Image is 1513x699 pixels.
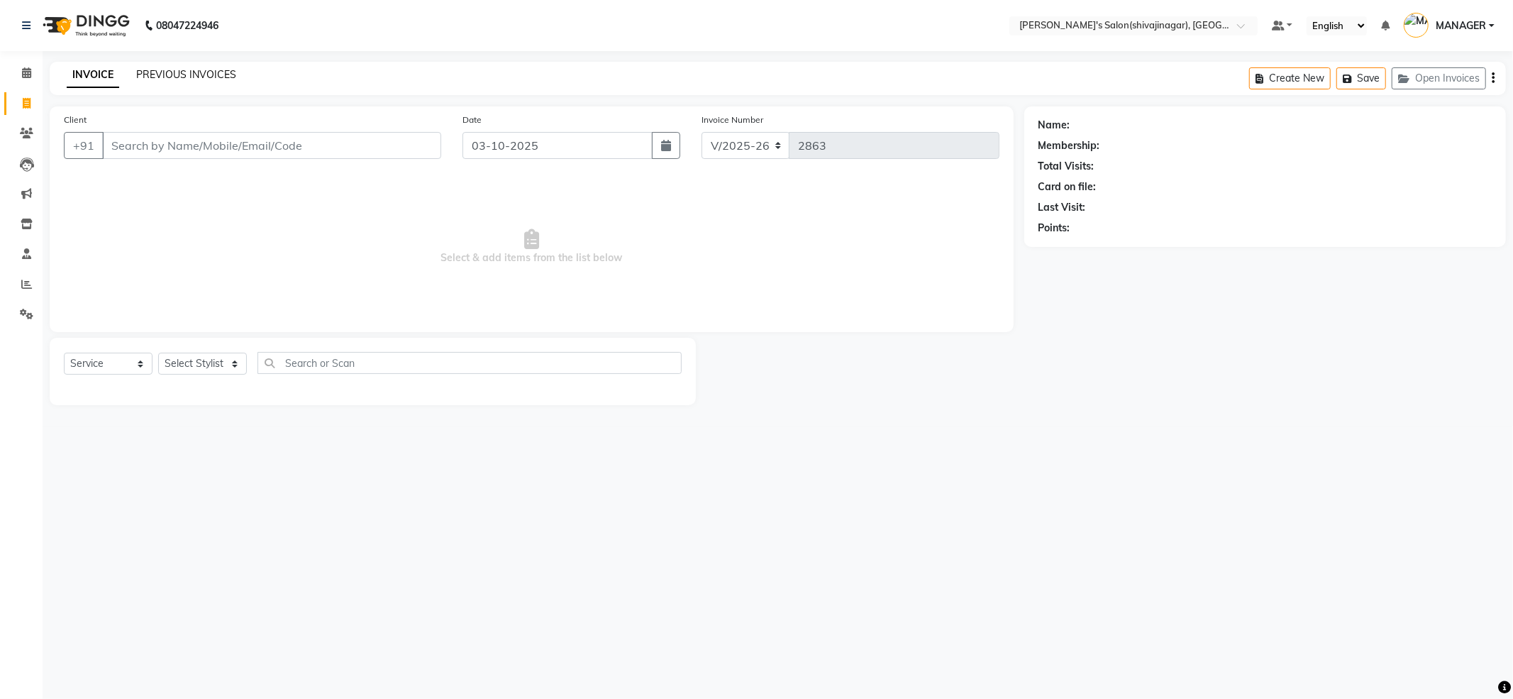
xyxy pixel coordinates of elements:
div: Points: [1038,221,1070,236]
div: Total Visits: [1038,159,1094,174]
input: Search by Name/Mobile/Email/Code [102,132,441,159]
a: INVOICE [67,62,119,88]
span: Select & add items from the list below [64,176,999,318]
button: +91 [64,132,104,159]
span: MANAGER [1436,18,1486,33]
div: Card on file: [1038,180,1097,194]
label: Invoice Number [702,114,763,126]
img: logo [36,6,133,45]
div: Membership: [1038,138,1100,153]
div: Name: [1038,118,1070,133]
button: Create New [1249,67,1331,89]
label: Client [64,114,87,126]
div: Last Visit: [1038,200,1086,215]
label: Date [462,114,482,126]
input: Search or Scan [257,352,682,374]
img: MANAGER [1404,13,1429,38]
b: 08047224946 [156,6,218,45]
button: Save [1336,67,1386,89]
a: PREVIOUS INVOICES [136,68,236,81]
button: Open Invoices [1392,67,1486,89]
